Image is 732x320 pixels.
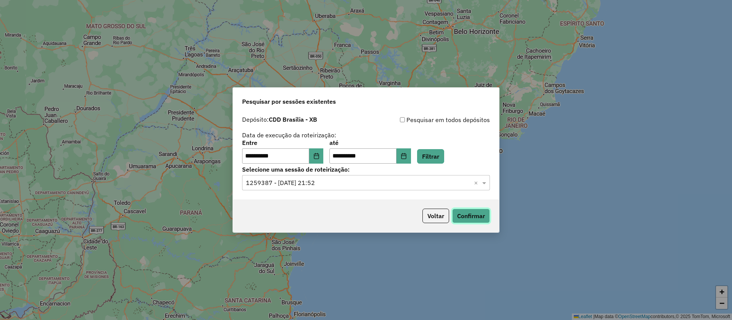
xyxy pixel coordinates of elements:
label: Data de execução da roteirização: [242,130,336,140]
button: Voltar [422,209,449,223]
button: Choose Date [396,148,411,164]
span: Pesquisar por sessões existentes [242,97,336,106]
button: Filtrar [417,149,444,164]
label: Selecione uma sessão de roteirização: [242,165,490,174]
button: Choose Date [309,148,324,164]
div: Pesquisar em todos depósitos [366,115,490,124]
label: Entre [242,138,323,147]
label: até [329,138,411,147]
label: Depósito: [242,115,317,124]
strong: CDD Brasilia - XB [269,116,317,123]
span: Clear all [474,178,480,187]
button: Confirmar [452,209,490,223]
